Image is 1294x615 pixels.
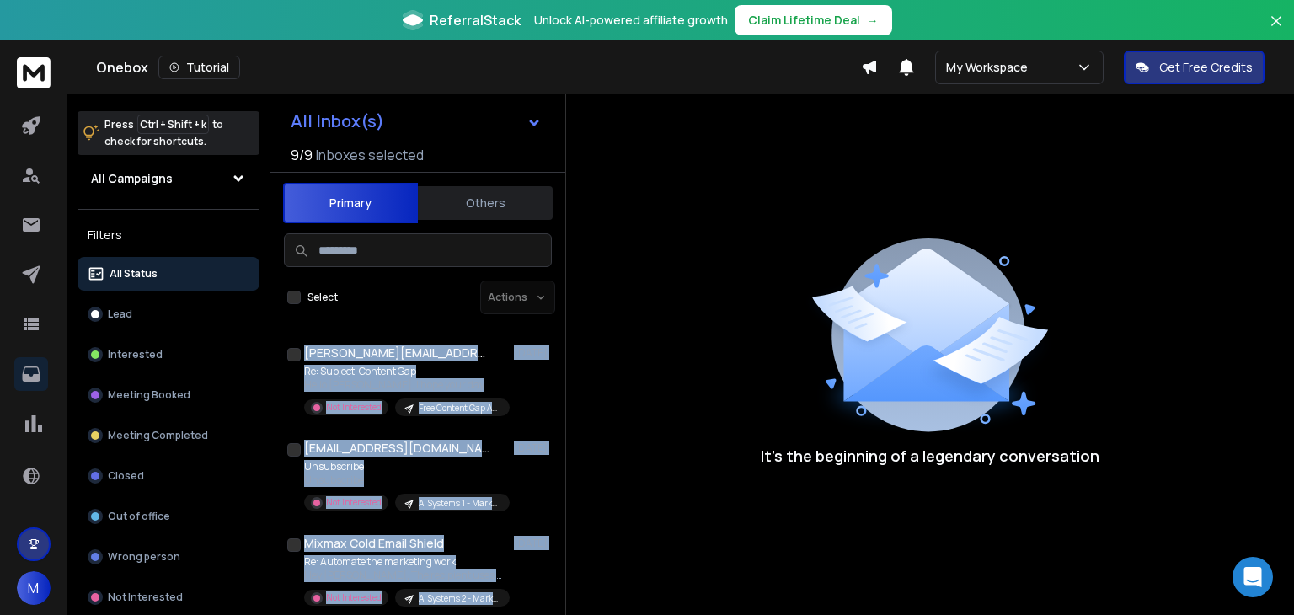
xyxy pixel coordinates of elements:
[78,338,259,372] button: Interested
[1233,557,1273,597] div: Open Intercom Messenger
[326,401,382,414] p: Not Interested
[78,500,259,533] button: Out of office
[304,473,506,487] p: Unsubscribe
[78,378,259,412] button: Meeting Booked
[1124,51,1265,84] button: Get Free Credits
[304,440,489,457] h1: [EMAIL_ADDRESS][DOMAIN_NAME]
[78,223,259,247] h3: Filters
[108,591,183,604] p: Not Interested
[291,145,313,165] span: 9 / 9
[78,540,259,574] button: Wrong person
[514,537,552,550] p: [DATE]
[96,56,861,79] div: Onebox
[761,444,1099,468] p: It’s the beginning of a legendary conversation
[283,183,418,223] button: Primary
[735,5,892,35] button: Claim Lifetime Deal→
[419,402,500,414] p: Free Content Gap Analysis 2 - Marketing Managers 100
[108,348,163,361] p: Interested
[108,388,190,402] p: Meeting Booked
[326,496,382,509] p: Not Interested
[946,59,1035,76] p: My Workspace
[108,307,132,321] p: Lead
[104,116,223,150] p: Press to check for shortcuts.
[78,419,259,452] button: Meeting Completed
[418,184,553,222] button: Others
[78,257,259,291] button: All Status
[419,497,500,510] p: AI Systems 1 - Marketing Managers 100
[158,56,240,79] button: Tutorial
[17,571,51,605] button: M
[108,469,144,483] p: Closed
[304,460,506,473] p: Unsubscribe
[1159,59,1253,76] p: Get Free Credits
[78,162,259,195] button: All Campaigns
[304,569,506,582] p: Hey [PERSON_NAME], The recipient uses Mixmax
[108,429,208,442] p: Meeting Completed
[534,12,728,29] p: Unlock AI-powered affiliate growth
[78,297,259,331] button: Lead
[307,291,338,304] label: Select
[78,580,259,614] button: Not Interested
[304,378,506,392] p: Hello [PERSON_NAME], I hope your day
[304,345,489,361] h1: [PERSON_NAME][EMAIL_ADDRESS][DOMAIN_NAME]
[110,267,158,281] p: All Status
[277,104,555,138] button: All Inbox(s)
[78,459,259,493] button: Closed
[304,365,506,378] p: Re: Subject: Content Gap
[326,591,382,604] p: Not Interested
[1265,10,1287,51] button: Close banner
[137,115,209,134] span: Ctrl + Shift + k
[108,510,170,523] p: Out of office
[419,592,500,605] p: AI Systems 2 - Marketing Managers 100
[291,113,384,130] h1: All Inbox(s)
[514,441,552,455] p: [DATE]
[304,555,506,569] p: Re: Automate the marketing work
[108,550,180,564] p: Wrong person
[514,346,552,360] p: [DATE]
[316,145,424,165] h3: Inboxes selected
[304,535,444,552] h1: Mixmax Cold Email Shield
[91,170,173,187] h1: All Campaigns
[430,10,521,30] span: ReferralStack
[867,12,879,29] span: →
